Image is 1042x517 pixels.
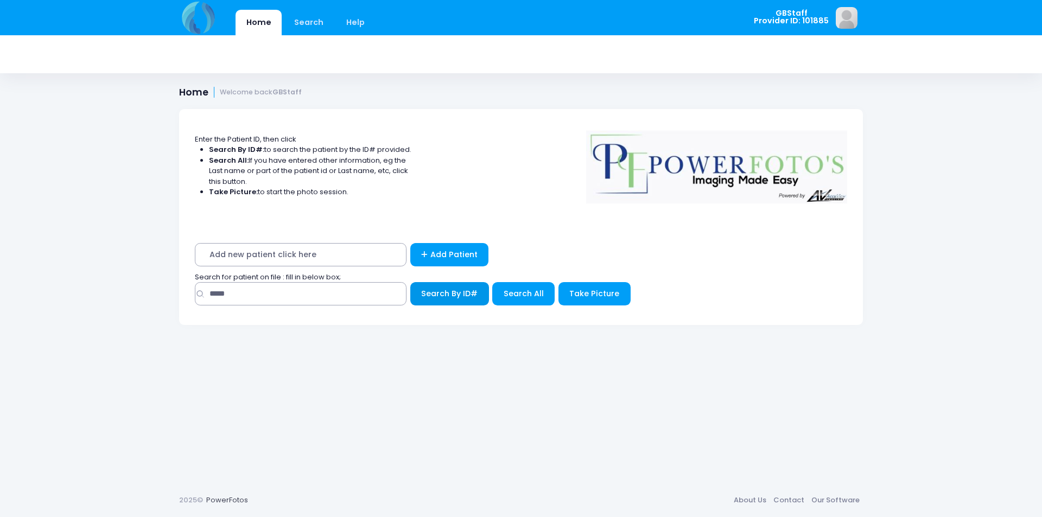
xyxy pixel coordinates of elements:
a: Our Software [808,490,863,510]
button: Search By ID# [410,282,489,305]
strong: GBStaff [272,87,302,97]
span: Take Picture [569,288,619,299]
span: Add new patient click here [195,243,406,266]
img: Logo [581,123,853,203]
span: Search By ID# [421,288,478,299]
strong: Search All: [209,155,249,165]
span: Enter the Patient ID, then click [195,134,296,144]
small: Welcome back [220,88,302,97]
h1: Home [179,87,302,98]
button: Take Picture [558,282,631,305]
a: PowerFotos [206,495,248,505]
button: Search All [492,282,555,305]
a: Add Patient [410,243,489,266]
li: to search the patient by the ID# provided. [209,144,412,155]
span: Search All [504,288,544,299]
a: Search [283,10,334,35]
img: image [836,7,857,29]
span: Search for patient on file : fill in below box; [195,272,341,282]
li: If you have entered other information, eg the Last name or part of the patient id or Last name, e... [209,155,412,187]
span: 2025© [179,495,203,505]
strong: Take Picture: [209,187,258,197]
a: About Us [730,490,770,510]
a: Home [236,10,282,35]
a: Contact [770,490,808,510]
span: GBStaff Provider ID: 101885 [754,9,829,25]
li: to start the photo session. [209,187,412,197]
a: Help [336,10,376,35]
strong: Search By ID#: [209,144,264,155]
